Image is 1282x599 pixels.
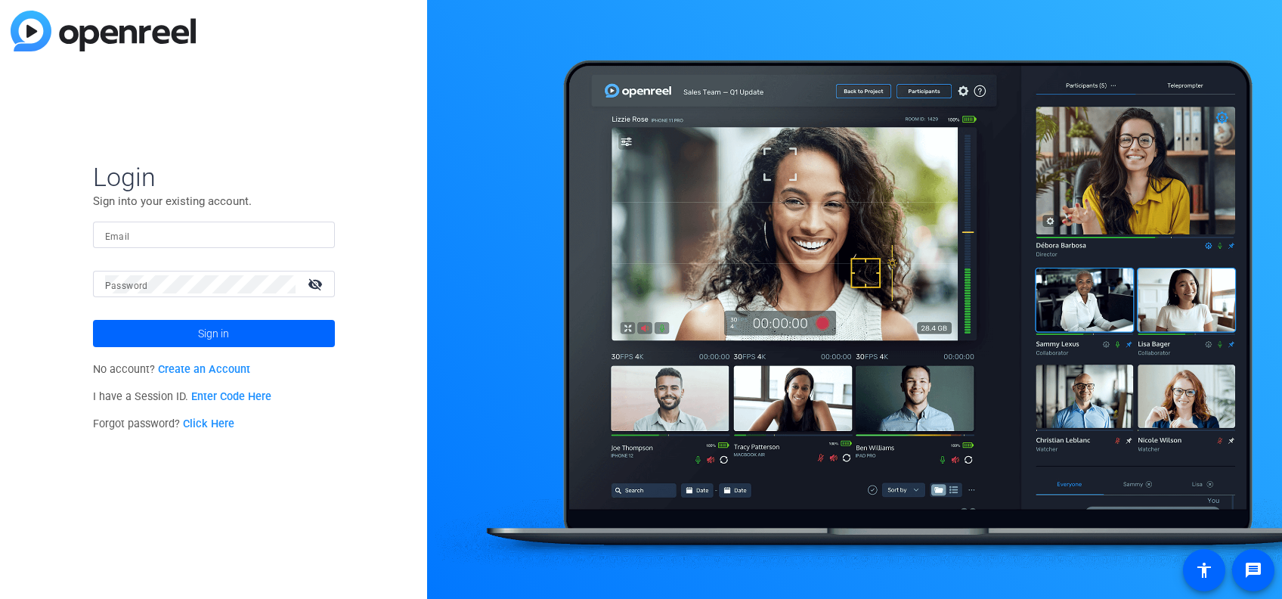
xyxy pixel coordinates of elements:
[105,281,148,291] mat-label: Password
[93,161,335,193] span: Login
[158,363,250,376] a: Create an Account
[93,193,335,209] p: Sign into your existing account.
[105,231,130,242] mat-label: Email
[105,226,323,244] input: Enter Email Address
[11,11,196,51] img: blue-gradient.svg
[93,363,251,376] span: No account?
[299,273,335,295] mat-icon: visibility_off
[93,417,235,430] span: Forgot password?
[93,320,335,347] button: Sign in
[191,390,271,403] a: Enter Code Here
[93,390,272,403] span: I have a Session ID.
[1244,561,1262,579] mat-icon: message
[183,417,234,430] a: Click Here
[1195,561,1213,579] mat-icon: accessibility
[198,315,229,352] span: Sign in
